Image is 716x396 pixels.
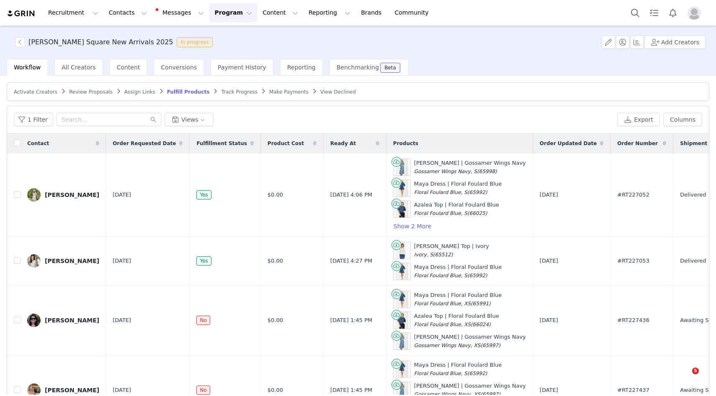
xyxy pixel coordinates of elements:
img: placeholder-profile.jpg [688,6,701,20]
span: Workflow [14,64,41,71]
span: [DATE] [113,191,131,199]
input: Search... [57,113,161,126]
img: Product Image [396,333,408,350]
div: Azalea Top | Floral Foulard Blue [414,201,499,217]
span: Yes [196,190,211,199]
div: Beta [384,65,396,70]
img: grin logo [7,10,36,18]
a: [PERSON_NAME] [27,188,99,202]
span: Ready At [330,140,356,147]
div: Maya Dress | Floral Foulard Blue [414,263,502,279]
span: 5 [692,368,699,374]
span: $0.00 [268,316,283,324]
span: [DATE] [113,316,131,324]
a: Tasks [645,3,663,22]
span: $0.00 [268,386,283,394]
h3: [PERSON_NAME] Square New Arrivals 2025 [28,37,173,47]
div: [PERSON_NAME] [45,317,99,324]
span: Make Payments [269,89,309,95]
span: No [196,316,210,325]
span: Track Progress [221,89,257,95]
div: [PERSON_NAME] Top | Ivory [414,242,489,258]
span: [DATE] 4:06 PM [330,191,372,199]
img: Product Image [396,263,408,280]
span: Contact [27,140,49,147]
span: Benchmarking [337,64,379,71]
div: Maya Dress | Floral Foulard Blue [414,180,502,196]
span: Content [117,64,140,71]
div: Azalea Top | Floral Foulard Blue [414,312,499,328]
span: (65992) [467,189,487,195]
img: d1ab78c5-09d5-4601-8dfc-74b3c6d7eb0a--s.jpg [27,254,41,268]
button: Content [258,3,303,22]
img: Product Image [396,312,408,329]
span: Floral Foulard Blue, S [414,370,467,376]
span: [DATE] 1:45 PM [330,386,372,394]
span: Fulfill Products [167,89,210,95]
span: Floral Foulard Blue, S [414,210,467,216]
span: All Creators [62,64,95,71]
button: Columns [663,113,702,126]
button: Search [626,3,644,22]
a: Community [390,3,438,22]
button: Profile [683,6,709,20]
span: Order Requested Date [113,140,176,147]
span: [DATE] [113,257,131,265]
span: Payment History [218,64,266,71]
span: Floral Foulard Blue, S [414,273,467,278]
a: [PERSON_NAME] [27,254,99,268]
span: [object Object] [15,37,216,47]
span: Ivory, S [414,252,433,258]
span: (65992) [467,370,487,376]
a: [PERSON_NAME] [27,314,99,327]
span: [DATE] 4:27 PM [330,257,372,265]
div: [PERSON_NAME] [45,258,99,264]
span: Order Updated Date [540,140,597,147]
span: Reporting [287,64,316,71]
div: Maya Dress | Floral Foulard Blue [414,361,502,377]
i: icon: search [150,117,156,123]
img: Product Image [396,291,408,308]
iframe: Intercom live chat [675,368,695,388]
span: (65998) [477,169,497,174]
span: (66025) [467,210,487,216]
img: Product Image [396,201,408,217]
span: $0.00 [268,191,283,199]
div: [PERSON_NAME] [45,387,99,393]
div: [PERSON_NAME] [45,192,99,198]
span: [DATE] [540,386,558,394]
span: Gossamer Wings Navy, XS [414,342,481,348]
button: Views [165,113,214,126]
span: Yes [196,256,211,266]
span: (65991) [471,301,491,307]
span: [DATE] [113,386,131,394]
span: (65992) [467,273,487,278]
img: Product Image [396,159,408,176]
span: (66024) [471,322,491,327]
img: Product Image [396,242,408,259]
button: Show 2 More [393,221,432,231]
button: Contacts [104,3,152,22]
button: Program [209,3,257,22]
button: Notifications [664,3,682,22]
span: Product Cost [268,140,304,147]
img: Product Image [396,180,408,197]
span: Activate Creators [14,89,57,95]
span: Products [393,140,418,147]
span: Review Proposals [69,89,113,95]
img: Product Image [396,361,408,378]
span: No [196,386,210,395]
span: Floral Foulard Blue, XS [414,301,471,307]
div: [PERSON_NAME] | Gossamer Wings Navy [414,333,526,349]
span: $0.00 [268,257,283,265]
span: [DATE] [540,191,558,199]
button: Recruitment [43,3,103,22]
span: Gossamer Wings Navy, S [414,169,477,174]
span: [DATE] [540,316,558,324]
button: Reporting [304,3,355,22]
button: Add Creators [644,36,706,49]
a: Brands [356,3,389,22]
span: (65997) [480,342,500,348]
span: View Declined [320,89,356,95]
span: [DATE] [540,257,558,265]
